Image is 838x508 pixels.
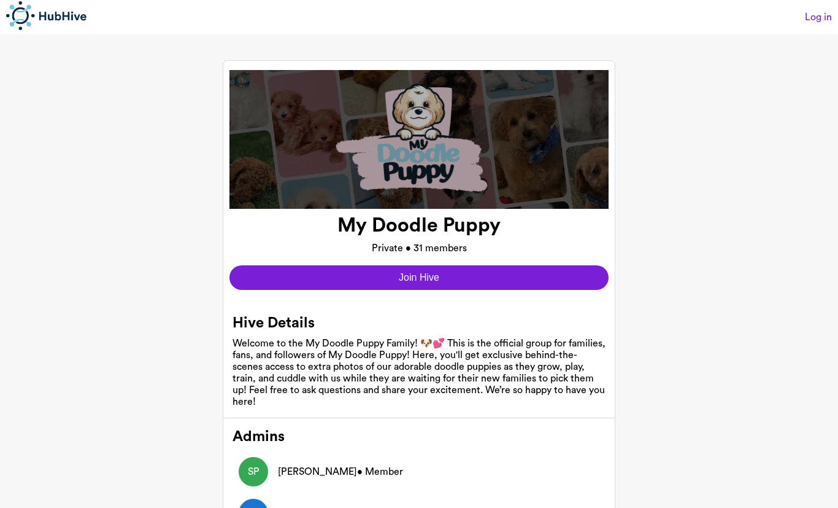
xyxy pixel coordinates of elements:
h1: My Doodle Puppy [337,214,501,237]
a: SP[PERSON_NAME]• Member [233,451,605,493]
p: Skye Parker [278,464,403,479]
h2: Hive Details [233,315,605,332]
div: Welcome to the My Doodle Puppy Family! 🐶💕 This is the official group for families, fans, and foll... [233,337,605,408]
p: SP [248,464,259,479]
button: Join Hive [229,265,609,290]
a: Log in [805,12,832,23]
img: hub hive connect logo [6,1,90,30]
p: Private • 31 members [372,241,467,256]
span: • Member [357,467,403,477]
h2: Admins [233,428,605,446]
